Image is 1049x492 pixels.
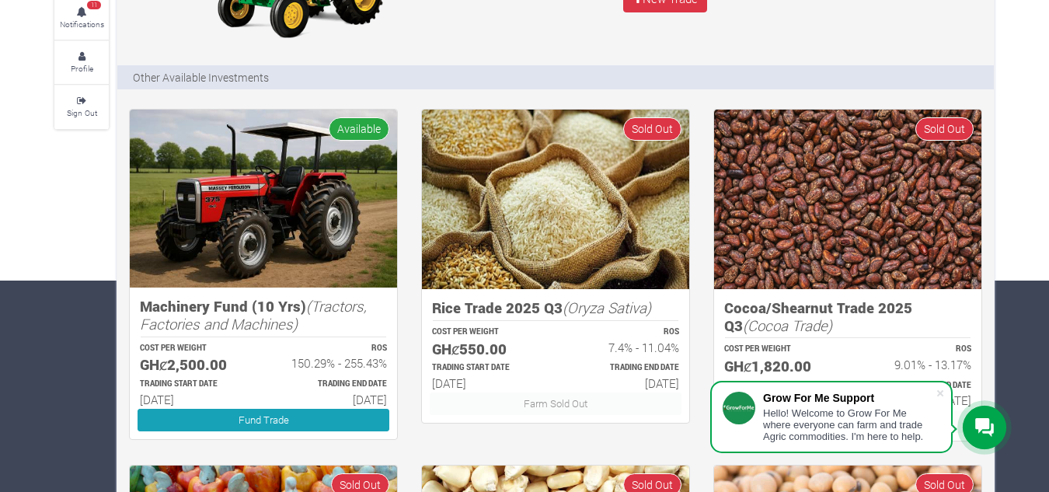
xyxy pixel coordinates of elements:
p: Estimated Trading Start Date [432,362,542,374]
h6: [DATE] [570,376,679,390]
p: Estimated Trading End Date [570,362,679,374]
small: Profile [71,63,93,74]
h5: GHȼ2,500.00 [140,356,249,374]
p: Estimated Trading Start Date [140,379,249,390]
img: growforme image [130,110,397,288]
p: ROS [862,344,971,355]
h5: GHȼ550.00 [432,340,542,358]
h5: Rice Trade 2025 Q3 [432,299,679,317]
span: 11 [87,1,101,10]
i: (Tractors, Factories and Machines) [140,296,367,333]
p: ROS [277,343,387,354]
h5: Machinery Fund (10 Yrs) [140,298,387,333]
span: Sold Out [623,117,681,140]
p: Estimated Trading Start Date [724,380,834,392]
h6: 150.29% - 255.43% [277,356,387,370]
i: (Cocoa Trade) [743,316,832,335]
small: Sign Out [67,107,97,118]
h6: 9.01% - 13.17% [862,358,971,372]
div: Grow For Me Support [763,392,936,404]
span: Sold Out [915,117,974,140]
a: Fund Trade [138,409,389,431]
a: Profile [54,41,109,84]
p: Other Available Investments [133,69,269,85]
h6: [DATE] [432,376,542,390]
a: Sign Out [54,85,109,128]
i: (Oryza Sativa) [563,298,651,317]
h6: 7.4% - 11.04% [570,340,679,354]
span: Available [329,117,389,140]
img: growforme image [422,110,689,289]
p: COST PER WEIGHT [140,343,249,354]
h5: GHȼ1,820.00 [724,358,834,375]
p: COST PER WEIGHT [724,344,834,355]
h6: [DATE] [277,393,387,407]
p: COST PER WEIGHT [432,326,542,338]
img: growforme image [714,110,981,289]
small: Notifications [60,19,104,30]
p: Estimated Trading End Date [862,380,971,392]
p: Estimated Trading End Date [277,379,387,390]
p: ROS [570,326,679,338]
h6: [DATE] [140,393,249,407]
h5: Cocoa/Shearnut Trade 2025 Q3 [724,299,971,334]
div: Hello! Welcome to Grow For Me where everyone can farm and trade Agric commodities. I'm here to help. [763,407,936,442]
